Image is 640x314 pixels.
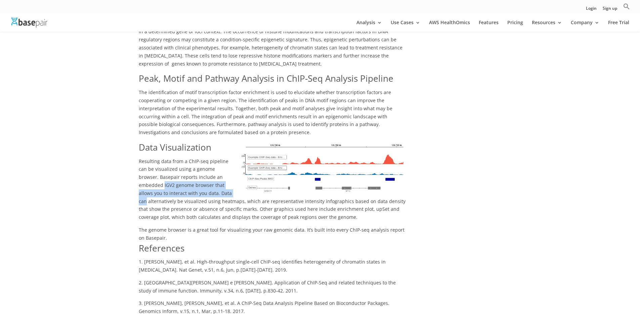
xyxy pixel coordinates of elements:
a: Company [571,20,599,32]
img: Basepair [11,17,47,27]
img: ChIP-Seq analysis report genome browser [238,141,406,194]
span: Data Visualization [139,141,211,153]
a: Pricing [507,20,523,32]
svg: Search [623,3,630,10]
a: Free Trial [608,20,629,32]
span: Peak, Motif and Pathway Analysis in ChIP-Seq Analysis Pipeline [139,72,393,84]
iframe: Drift Widget Chat Controller [511,266,632,306]
h2: References [139,242,406,258]
a: AWS HealthOmics [429,20,470,32]
a: Analysis [356,20,382,32]
a: Resources [532,20,562,32]
a: Sign up [603,6,617,13]
span: Resulting data from a ChIP-seq pipeline can be visualized using a genome browser. Basepair report... [139,158,406,221]
span: A ChIP-seq pipeline can provide not only information about the chromatin state but also transcrip... [139,21,402,67]
a: Use Cases [391,20,420,32]
p: 2. [GEOGRAPHIC_DATA][PERSON_NAME] e [PERSON_NAME]. Application of ChIP-Seq and related techniques... [139,279,406,300]
span: The identification of motif transcription factor enrichment is used to elucidate whether transcri... [139,89,392,135]
a: Login [586,6,597,13]
a: Features [479,20,499,32]
a: Search Icon Link [623,3,630,13]
p: 1. [PERSON_NAME], et al. High-throughput single-cell ChIP-seq identifies heterogeneity of chromat... [139,258,406,279]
